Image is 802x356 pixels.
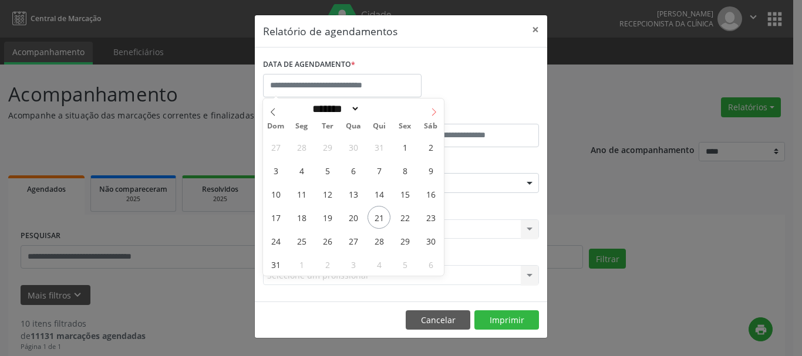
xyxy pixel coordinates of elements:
span: Agosto 20, 2025 [342,206,365,229]
span: Setembro 1, 2025 [290,253,313,276]
span: Agosto 4, 2025 [290,159,313,182]
span: Agosto 12, 2025 [316,182,339,205]
span: Agosto 3, 2025 [264,159,287,182]
span: Agosto 15, 2025 [393,182,416,205]
span: Agosto 2, 2025 [419,135,442,158]
span: Agosto 28, 2025 [368,229,390,252]
span: Setembro 5, 2025 [393,253,416,276]
span: Agosto 16, 2025 [419,182,442,205]
input: Year [360,103,399,115]
span: Agosto 29, 2025 [393,229,416,252]
span: Julho 29, 2025 [316,135,339,158]
span: Setembro 3, 2025 [342,253,365,276]
span: Julho 27, 2025 [264,135,287,158]
h5: Relatório de agendamentos [263,23,397,39]
span: Agosto 23, 2025 [419,206,442,229]
span: Agosto 10, 2025 [264,182,287,205]
span: Setembro 4, 2025 [368,253,390,276]
span: Julho 31, 2025 [368,135,390,158]
span: Agosto 8, 2025 [393,159,416,182]
span: Sex [392,123,418,130]
span: Ter [315,123,341,130]
label: DATA DE AGENDAMENTO [263,56,355,74]
span: Qua [341,123,366,130]
span: Julho 30, 2025 [342,135,365,158]
span: Agosto 21, 2025 [368,206,390,229]
span: Seg [289,123,315,130]
button: Imprimir [474,310,539,330]
span: Agosto 24, 2025 [264,229,287,252]
span: Agosto 18, 2025 [290,206,313,229]
span: Agosto 30, 2025 [419,229,442,252]
span: Agosto 1, 2025 [393,135,416,158]
span: Agosto 9, 2025 [419,159,442,182]
button: Close [524,15,547,44]
span: Sáb [418,123,444,130]
label: ATÉ [404,106,539,124]
span: Agosto 7, 2025 [368,159,390,182]
span: Agosto 25, 2025 [290,229,313,252]
span: Dom [263,123,289,130]
span: Setembro 6, 2025 [419,253,442,276]
span: Agosto 17, 2025 [264,206,287,229]
span: Setembro 2, 2025 [316,253,339,276]
span: Agosto 31, 2025 [264,253,287,276]
span: Agosto 26, 2025 [316,229,339,252]
span: Agosto 19, 2025 [316,206,339,229]
span: Agosto 6, 2025 [342,159,365,182]
span: Agosto 14, 2025 [368,182,390,205]
span: Agosto 5, 2025 [316,159,339,182]
span: Qui [366,123,392,130]
span: Agosto 22, 2025 [393,206,416,229]
span: Agosto 27, 2025 [342,229,365,252]
span: Agosto 13, 2025 [342,182,365,205]
button: Cancelar [406,310,470,330]
select: Month [308,103,360,115]
span: Julho 28, 2025 [290,135,313,158]
span: Agosto 11, 2025 [290,182,313,205]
